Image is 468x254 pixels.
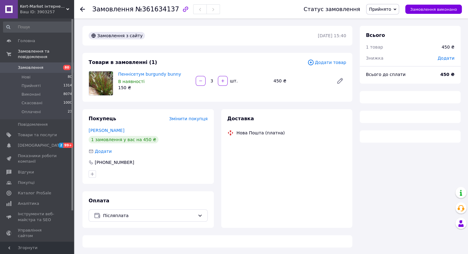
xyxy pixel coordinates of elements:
span: Всього [366,32,385,38]
span: Додати [95,149,112,154]
div: [PHONE_NUMBER] [94,159,135,165]
span: Скасовані [22,100,42,106]
span: Товари та послуги [18,132,57,138]
span: Замовлення [18,65,43,70]
span: Додати товар [307,59,346,66]
span: Всього до сплати [366,72,406,77]
a: Пеннісетум burgundy bunny [118,72,181,77]
span: Відгуки [18,169,34,175]
span: Замовлення та повідомлення [18,49,74,60]
span: 80 [63,65,71,70]
span: Знижка [366,56,383,61]
span: Інструменти веб-майстра та SEO [18,211,57,222]
span: [DEMOGRAPHIC_DATA] [18,143,63,148]
span: 1000 [63,100,72,106]
span: Прийняті [22,83,41,89]
span: Каталог ProSale [18,190,51,196]
span: №361634137 [135,6,179,13]
span: Прийнято [369,7,391,12]
span: 1 товар [366,45,383,50]
span: Товари в замовленні (1) [89,59,157,65]
span: Нові [22,74,30,80]
div: Замовлення з сайту [89,32,145,39]
span: Післяплата [103,212,195,219]
time: [DATE] 15:40 [318,33,346,38]
div: Повернутися назад [80,6,85,12]
input: Пошук [3,22,73,33]
span: 99+ [63,143,74,148]
span: Покупці [18,180,34,185]
span: 8074 [63,92,72,97]
span: Оплачені [22,109,41,115]
a: [PERSON_NAME] [89,128,124,133]
span: 80 [68,74,72,80]
div: Статус замовлення [304,6,360,12]
button: Замовлення виконано [405,5,462,14]
div: шт. [228,78,238,84]
img: Пеннісетум burgundy bunny [89,71,113,95]
span: 2 [58,143,63,148]
span: Управління сайтом [18,228,57,239]
span: Замовлення виконано [410,7,457,12]
span: Виконані [22,92,41,97]
div: 150 ₴ [118,85,191,91]
span: Додати [438,56,454,61]
b: 450 ₴ [440,72,454,77]
span: Змінити покупця [169,116,208,121]
span: Замовлення [92,6,134,13]
span: 23 [68,109,72,115]
div: Нова Пошта (платна) [235,130,286,136]
span: Головна [18,38,35,44]
div: 450 ₴ [442,44,454,50]
div: 1 замовлення у вас на 450 ₴ [89,136,158,143]
span: Аналітика [18,201,39,206]
span: Оплата [89,198,109,204]
span: Показники роботи компанії [18,153,57,164]
span: 1314 [63,83,72,89]
div: 450 ₴ [271,77,331,85]
span: Покупець [89,116,116,121]
span: Kert-Market інтернет магазин [20,4,66,9]
a: Редагувати [334,75,346,87]
span: Повідомлення [18,122,48,127]
div: Ваш ID: 3903257 [20,9,74,15]
span: Доставка [227,116,254,121]
span: В наявності [118,79,145,84]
